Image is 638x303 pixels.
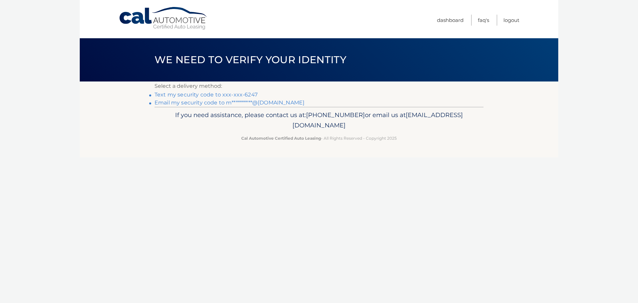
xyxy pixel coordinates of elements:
p: If you need assistance, please contact us at: or email us at [159,110,479,131]
a: Email my security code to m**********@[DOMAIN_NAME] [155,99,304,106]
span: We need to verify your identity [155,54,346,66]
a: Cal Automotive [119,7,208,30]
a: Text my security code to xxx-xxx-6247 [155,91,258,98]
strong: Cal Automotive Certified Auto Leasing [241,136,321,141]
a: Dashboard [437,15,464,26]
a: FAQ's [478,15,489,26]
span: [PHONE_NUMBER] [306,111,365,119]
p: Select a delivery method: [155,81,483,91]
p: - All Rights Reserved - Copyright 2025 [159,135,479,142]
a: Logout [503,15,519,26]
